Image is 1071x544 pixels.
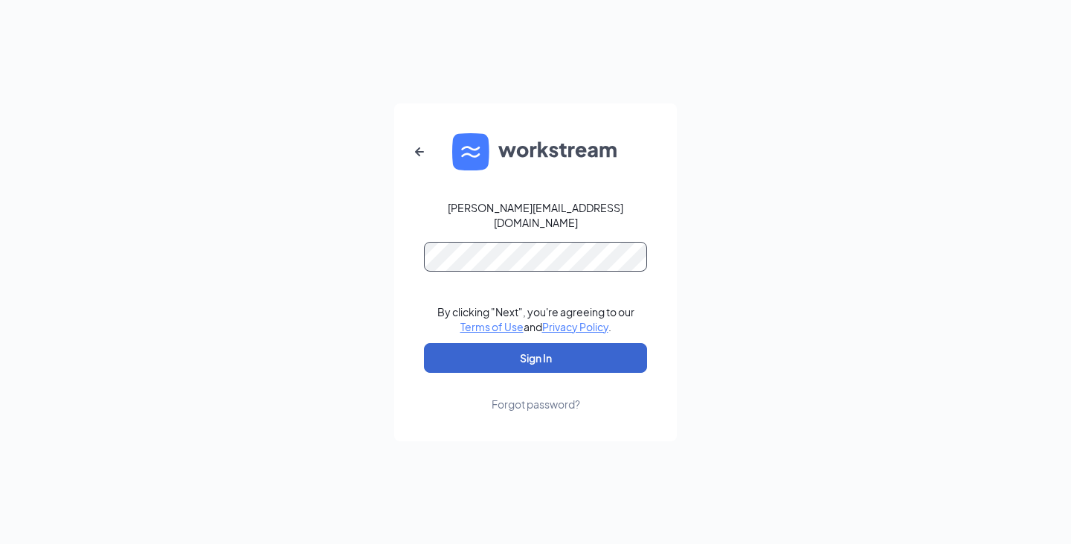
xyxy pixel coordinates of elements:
img: WS logo and Workstream text [452,133,619,170]
div: By clicking "Next", you're agreeing to our and . [437,304,634,334]
a: Forgot password? [492,373,580,412]
a: Terms of Use [460,320,524,333]
svg: ArrowLeftNew [411,143,428,161]
button: Sign In [424,343,647,373]
button: ArrowLeftNew [402,134,437,170]
div: Forgot password? [492,397,580,412]
div: [PERSON_NAME][EMAIL_ADDRESS][DOMAIN_NAME] [424,200,647,230]
a: Privacy Policy [542,320,608,333]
